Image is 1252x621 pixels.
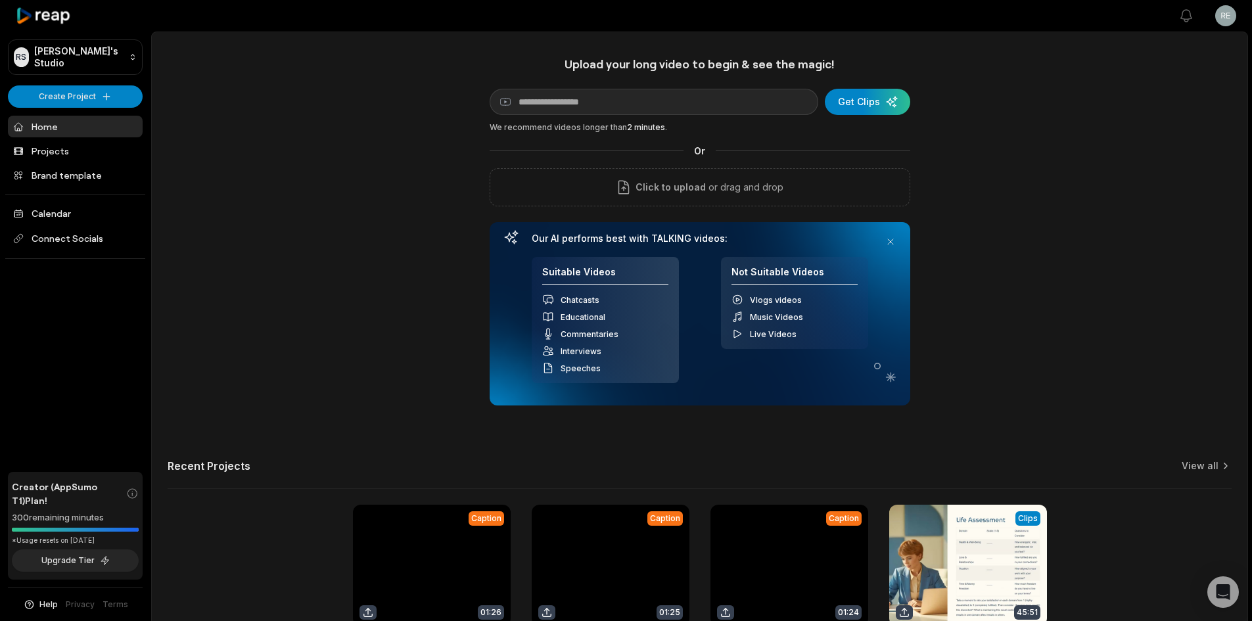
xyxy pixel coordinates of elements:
[825,89,910,115] button: Get Clips
[23,599,58,610] button: Help
[490,57,910,72] h1: Upload your long video to begin & see the magic!
[561,295,599,305] span: Chatcasts
[12,480,126,507] span: Creator (AppSumo T1) Plan!
[39,599,58,610] span: Help
[1182,459,1218,472] a: View all
[8,85,143,108] button: Create Project
[731,266,858,285] h4: Not Suitable Videos
[750,295,802,305] span: Vlogs videos
[8,116,143,137] a: Home
[103,599,128,610] a: Terms
[561,346,601,356] span: Interviews
[561,363,601,373] span: Speeches
[168,459,250,472] h2: Recent Projects
[8,227,143,250] span: Connect Socials
[542,266,668,285] h4: Suitable Videos
[1207,576,1239,608] div: Open Intercom Messenger
[750,312,803,322] span: Music Videos
[627,122,665,132] span: 2 minutes
[14,47,29,67] div: RS
[532,233,868,244] h3: Our AI performs best with TALKING videos:
[66,599,95,610] a: Privacy
[561,312,605,322] span: Educational
[8,202,143,224] a: Calendar
[490,122,910,133] div: We recommend videos longer than .
[706,179,783,195] p: or drag and drop
[12,511,139,524] div: 300 remaining minutes
[636,179,706,195] span: Click to upload
[684,144,716,158] span: Or
[561,329,618,339] span: Commentaries
[750,329,797,339] span: Live Videos
[8,140,143,162] a: Projects
[12,549,139,572] button: Upgrade Tier
[12,536,139,545] div: *Usage resets on [DATE]
[8,164,143,186] a: Brand template
[34,45,124,69] p: [PERSON_NAME]'s Studio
